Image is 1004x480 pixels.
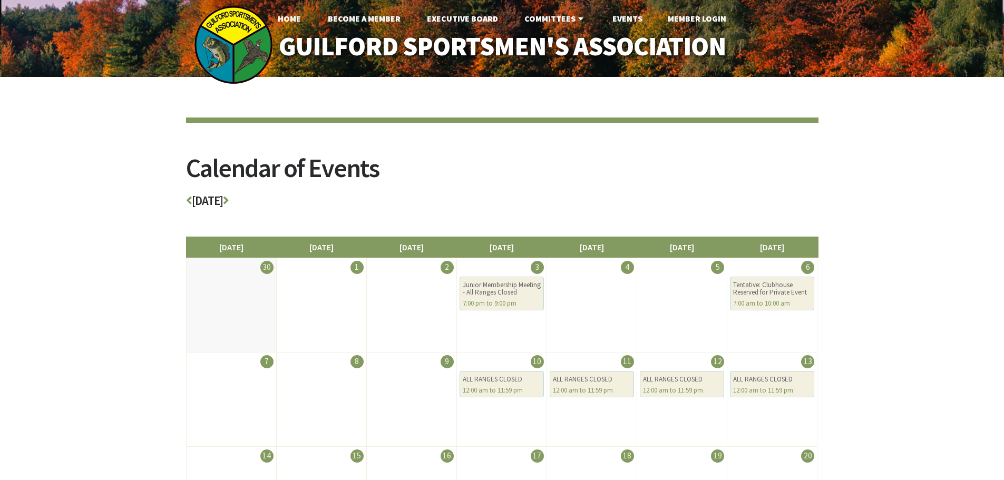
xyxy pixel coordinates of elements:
[269,8,309,29] a: Home
[456,237,547,258] li: [DATE]
[366,237,457,258] li: [DATE]
[350,261,364,274] div: 1
[643,376,721,383] div: ALL RANGES CLOSED
[553,376,631,383] div: ALL RANGES CLOSED
[441,355,454,368] div: 9
[531,449,544,463] div: 17
[531,355,544,368] div: 10
[441,449,454,463] div: 16
[604,8,651,29] a: Events
[659,8,735,29] a: Member Login
[711,355,724,368] div: 12
[350,449,364,463] div: 15
[801,355,814,368] div: 13
[260,261,274,274] div: 30
[733,376,811,383] div: ALL RANGES CLOSED
[711,449,724,463] div: 19
[186,237,277,258] li: [DATE]
[801,449,814,463] div: 20
[319,8,409,29] a: Become A Member
[276,237,367,258] li: [DATE]
[463,281,541,296] div: Junior Membership Meeting - All Ranges Closed
[463,387,541,394] div: 12:00 am to 11:59 pm
[463,376,541,383] div: ALL RANGES CLOSED
[547,237,637,258] li: [DATE]
[194,5,273,84] img: logo_sm.png
[637,237,727,258] li: [DATE]
[621,449,634,463] div: 18
[711,261,724,274] div: 5
[643,387,721,394] div: 12:00 am to 11:59 pm
[260,355,274,368] div: 7
[418,8,506,29] a: Executive Board
[733,300,811,307] div: 7:00 am to 10:00 am
[463,300,541,307] div: 7:00 pm to 9:00 pm
[441,261,454,274] div: 2
[350,355,364,368] div: 8
[733,387,811,394] div: 12:00 am to 11:59 pm
[531,261,544,274] div: 3
[727,237,817,258] li: [DATE]
[256,24,748,69] a: Guilford Sportsmen's Association
[733,281,811,296] div: Tentative: Clubhouse Reserved for Private Event
[186,155,818,194] h2: Calendar of Events
[621,261,634,274] div: 4
[621,355,634,368] div: 11
[516,8,594,29] a: Committees
[801,261,814,274] div: 6
[260,449,274,463] div: 14
[553,387,631,394] div: 12:00 am to 11:59 pm
[186,194,818,213] h3: [DATE]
